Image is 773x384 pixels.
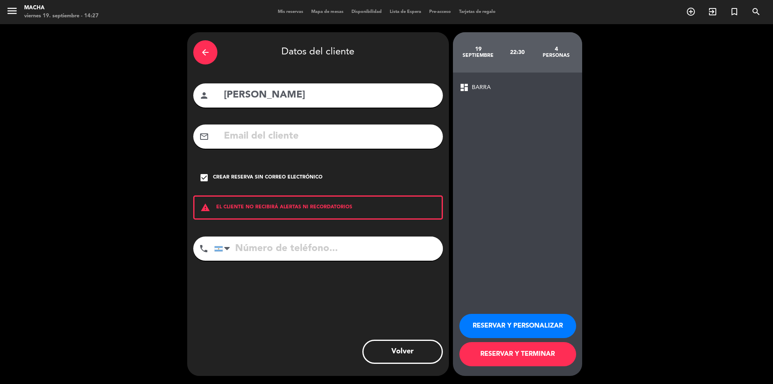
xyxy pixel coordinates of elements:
[425,10,455,14] span: Pre-acceso
[347,10,386,14] span: Disponibilidad
[193,38,443,66] div: Datos del cliente
[459,52,498,59] div: septiembre
[215,237,233,260] div: Argentina: +54
[472,83,491,92] span: BARRA
[24,12,99,20] div: viernes 19. septiembre - 14:27
[362,340,443,364] button: Volver
[274,10,307,14] span: Mis reservas
[455,10,500,14] span: Tarjetas de regalo
[459,83,469,92] span: dashboard
[213,174,322,182] div: Crear reserva sin correo electrónico
[386,10,425,14] span: Lista de Espera
[6,5,18,20] button: menu
[200,48,210,57] i: arrow_back
[498,38,537,66] div: 22:30
[214,237,443,261] input: Número de teléfono...
[199,91,209,100] i: person
[537,46,576,52] div: 4
[24,4,99,12] div: Macha
[193,195,443,220] div: EL CLIENTE NO RECIBIRÁ ALERTAS NI RECORDATORIOS
[199,244,209,253] i: phone
[708,7,717,17] i: exit_to_app
[223,87,437,104] input: Nombre del cliente
[223,128,437,145] input: Email del cliente
[194,203,216,212] i: warning
[307,10,347,14] span: Mapa de mesas
[459,342,576,366] button: RESERVAR Y TERMINAR
[537,52,576,59] div: personas
[751,7,761,17] i: search
[199,173,209,183] i: check_box
[459,314,576,338] button: RESERVAR Y PERSONALIZAR
[6,5,18,17] i: menu
[459,46,498,52] div: 19
[686,7,696,17] i: add_circle_outline
[730,7,739,17] i: turned_in_not
[199,132,209,141] i: mail_outline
